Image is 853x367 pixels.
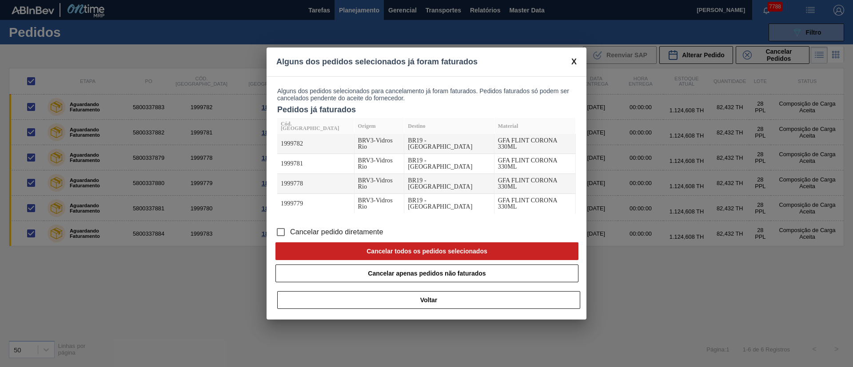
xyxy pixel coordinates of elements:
td: BR19 - [GEOGRAPHIC_DATA] [404,194,494,214]
td: GFA FLINT CORONA 330ML [494,194,576,214]
span: Cancelar pedido diretamente [290,227,383,237]
td: BRV3-Vidros Rio [355,194,405,214]
td: 1999779 [277,194,355,214]
th: Cód. [GEOGRAPHIC_DATA] [277,118,355,134]
th: Origem [355,118,405,134]
td: BR19 - [GEOGRAPHIC_DATA] [404,134,494,154]
td: BRV3-Vidros Rio [355,174,405,194]
td: BRV3-Vidros Rio [355,134,405,154]
td: 1999781 [277,154,355,174]
td: GFA FLINT CORONA 330ML [494,174,576,194]
td: GFA FLINT CORONA 330ML [494,154,576,174]
p: Alguns dos pedidos selecionados para cancelamento já foram faturados. Pedidos faturados só podem ... [277,87,576,102]
button: Voltar [277,291,580,309]
td: BR19 - [GEOGRAPHIC_DATA] [404,174,494,194]
div: Pedidos já faturados [277,105,576,114]
th: Material [494,118,576,134]
td: 1999782 [277,134,355,154]
td: BR19 - [GEOGRAPHIC_DATA] [404,154,494,174]
span: Alguns dos pedidos selecionados já foram faturados [276,57,478,67]
th: Destino [404,118,494,134]
button: Cancelar apenas pedidos não faturados [275,264,578,282]
td: BRV3-Vidros Rio [355,154,405,174]
button: Cancelar todos os pedidos selecionados [275,242,578,260]
td: GFA FLINT CORONA 330ML [494,134,576,154]
td: 1999778 [277,174,355,194]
